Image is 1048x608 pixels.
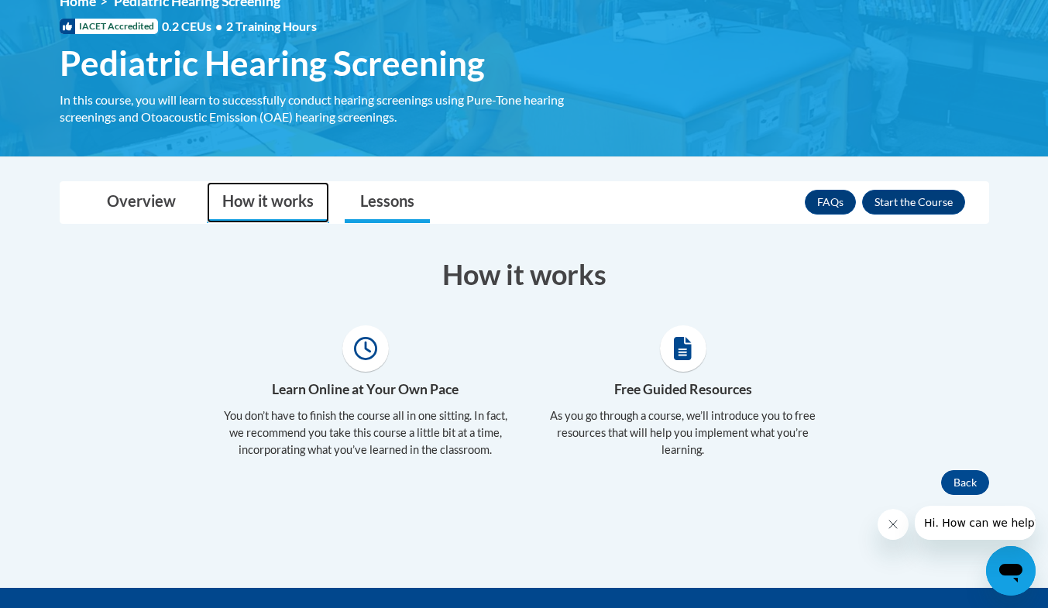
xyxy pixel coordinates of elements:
h4: Learn Online at Your Own Pace [218,380,513,400]
button: Back [941,470,989,495]
span: Pediatric Hearing Screening [60,43,485,84]
span: • [215,19,222,33]
span: Hi. How can we help? [9,11,125,23]
a: Lessons [345,182,430,223]
span: 0.2 CEUs [162,18,317,35]
a: Overview [91,182,191,223]
h3: How it works [60,255,989,294]
a: FAQs [805,190,856,215]
span: 2 Training Hours [226,19,317,33]
h4: Free Guided Resources [536,380,830,400]
button: Enroll [862,190,965,215]
p: You don’t have to finish the course all in one sitting. In fact, we recommend you take this cours... [218,407,513,459]
a: How it works [207,182,329,223]
iframe: Close message [878,509,909,540]
div: In this course, you will learn to successfully conduct hearing screenings using Pure-Tone hearing... [60,91,594,125]
span: IACET Accredited [60,19,158,34]
iframe: Message from company [915,506,1036,540]
iframe: Button to launch messaging window [986,546,1036,596]
p: As you go through a course, we’ll introduce you to free resources that will help you implement wh... [536,407,830,459]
